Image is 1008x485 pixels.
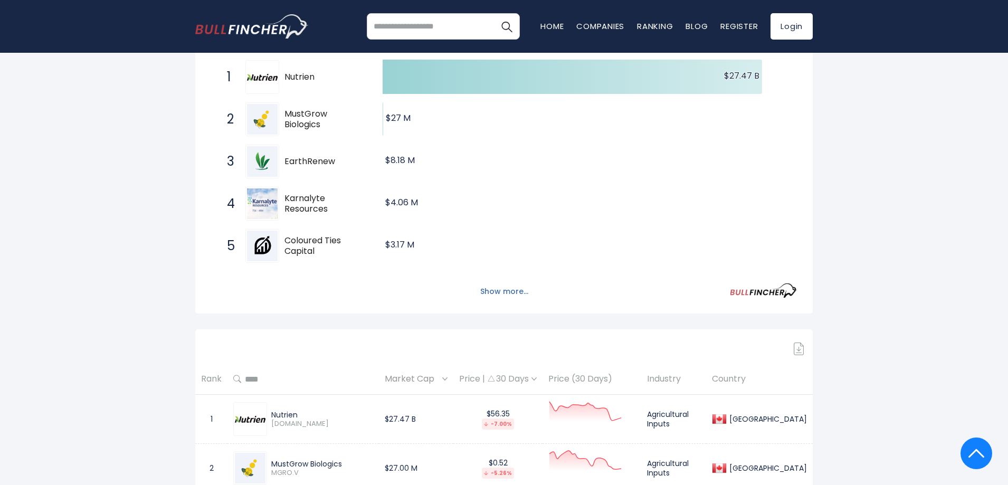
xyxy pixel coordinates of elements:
[247,231,278,261] img: Coloured Ties Capital
[271,469,373,478] span: MGRO.V
[720,21,758,32] a: Register
[235,453,265,483] img: MGRO.V.png
[271,420,373,429] span: [DOMAIN_NAME]
[222,153,232,170] span: 3
[284,156,364,167] span: EarthRenew
[284,235,364,258] span: Coloured Ties Capital
[771,13,813,40] a: Login
[284,72,364,83] span: Nutrien
[222,110,232,128] span: 2
[686,21,708,32] a: Blog
[641,395,706,444] td: Agricultural Inputs
[459,458,537,479] div: $0.52
[222,237,232,255] span: 5
[543,364,641,395] th: Price (30 Days)
[284,109,364,131] span: MustGrow Biologics
[247,74,278,81] img: Nutrien
[284,193,364,215] span: Karnalyte Resources
[576,21,624,32] a: Companies
[385,154,415,166] text: $8.18 M
[222,195,232,213] span: 4
[493,13,520,40] button: Search
[195,14,309,39] a: Go to homepage
[641,364,706,395] th: Industry
[222,68,232,86] span: 1
[385,196,418,208] text: $4.06 M
[386,112,411,124] text: $27 M
[247,188,278,219] img: Karnalyte Resources
[195,364,227,395] th: Rank
[474,283,535,300] button: Show more...
[271,410,373,420] div: Nutrien
[727,463,807,473] div: [GEOGRAPHIC_DATA]
[247,146,278,177] img: EarthRenew
[235,416,265,423] img: NTR.TO.png
[385,239,414,251] text: $3.17 M
[459,374,537,385] div: Price | 30 Days
[385,371,440,387] span: Market Cap
[724,70,759,82] text: $27.47 B
[271,459,373,469] div: MustGrow Biologics
[195,395,227,444] td: 1
[459,409,537,430] div: $56.35
[727,414,807,424] div: [GEOGRAPHIC_DATA]
[540,21,564,32] a: Home
[637,21,673,32] a: Ranking
[247,104,278,135] img: MustGrow Biologics
[195,14,309,39] img: bullfincher logo
[482,419,514,430] div: -7.00%
[379,395,453,444] td: $27.47 B
[482,468,514,479] div: -5.26%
